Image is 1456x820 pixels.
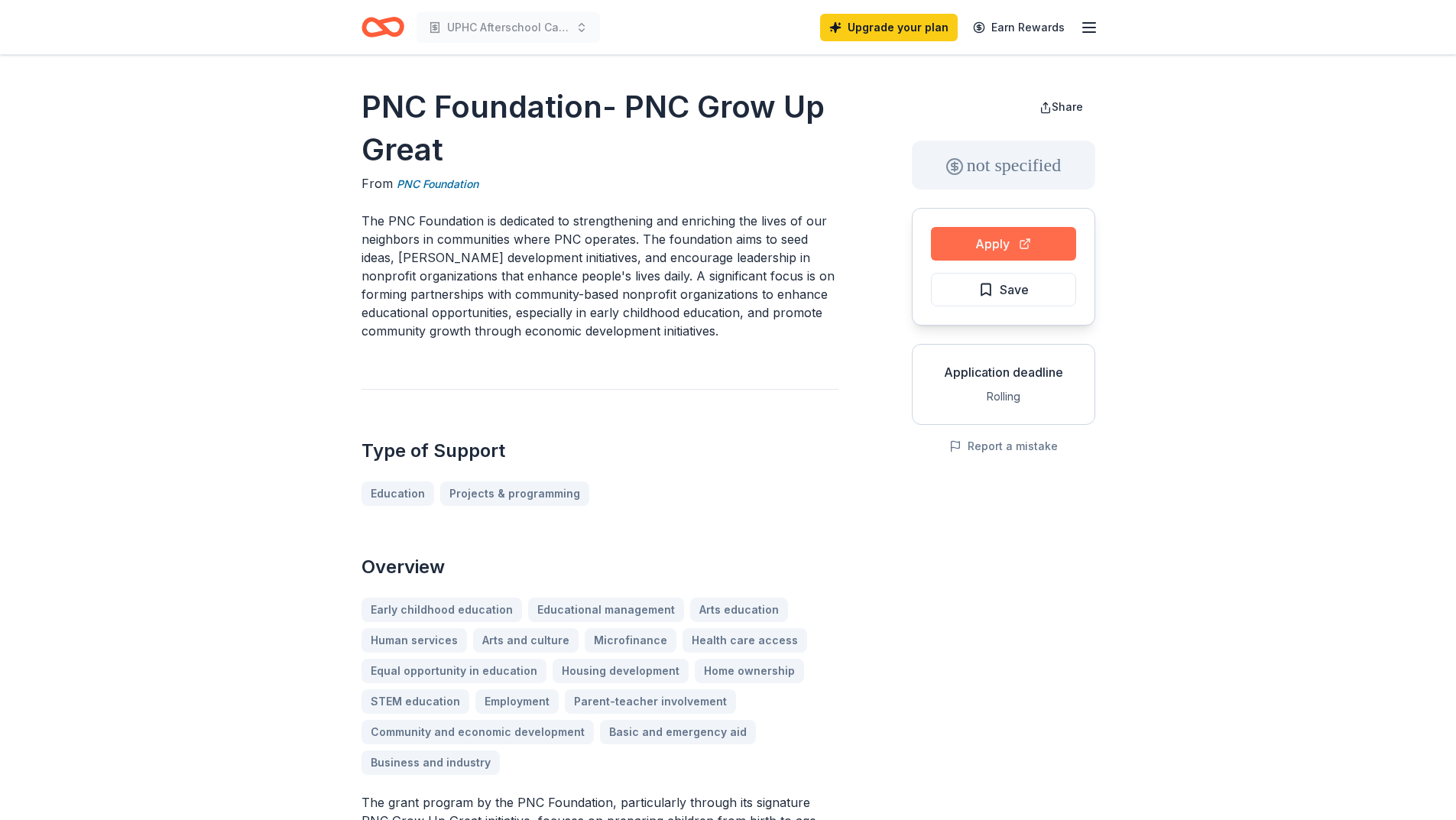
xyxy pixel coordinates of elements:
a: Education [362,481,434,506]
a: Home [362,9,404,45]
a: Projects & programming [440,481,589,506]
a: Upgrade your plan [820,14,958,41]
button: UPHC Afterschool Care, Homework & Literacy Help Grant [417,12,600,43]
h1: PNC Foundation- PNC Grow Up Great [362,86,838,171]
button: Apply [931,227,1076,261]
div: Application deadline [925,363,1082,381]
span: Save [1000,280,1029,300]
button: Save [931,273,1076,306]
div: not specified [912,141,1095,190]
div: From [362,174,838,193]
button: Report a mistake [949,437,1058,455]
a: Earn Rewards [964,14,1074,41]
span: Share [1052,100,1083,113]
a: PNC Foundation [397,175,478,193]
p: The PNC Foundation is dedicated to strengthening and enriching the lives of our neighbors in comm... [362,212,838,340]
button: Share [1027,92,1095,122]
div: Rolling [925,387,1082,406]
span: UPHC Afterschool Care, Homework & Literacy Help Grant [447,18,569,37]
h2: Overview [362,555,838,579]
h2: Type of Support [362,439,838,463]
